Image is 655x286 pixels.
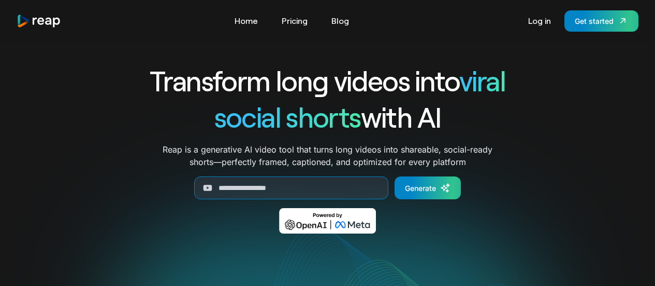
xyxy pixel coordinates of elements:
[523,12,556,29] a: Log in
[326,12,354,29] a: Blog
[17,14,61,28] a: home
[575,16,614,26] div: Get started
[17,14,61,28] img: reap logo
[214,100,361,133] span: social shorts
[163,143,492,168] p: Reap is a generative AI video tool that turns long videos into shareable, social-ready shorts—per...
[112,99,543,135] h1: with AI
[279,208,376,234] img: Powered by OpenAI & Meta
[395,176,461,199] a: Generate
[229,12,263,29] a: Home
[405,183,436,194] div: Generate
[276,12,313,29] a: Pricing
[112,176,543,199] form: Generate Form
[564,10,638,32] a: Get started
[459,63,505,97] span: viral
[112,62,543,99] h1: Transform long videos into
